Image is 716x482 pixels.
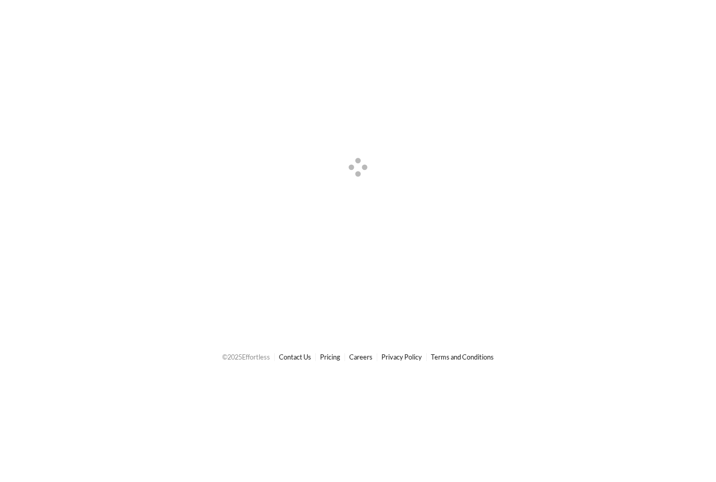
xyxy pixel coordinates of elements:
[381,353,422,361] a: Privacy Policy
[279,353,311,361] a: Contact Us
[222,353,270,361] span: © 2025 Effortless
[431,353,494,361] a: Terms and Conditions
[349,353,373,361] a: Careers
[320,353,340,361] a: Pricing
